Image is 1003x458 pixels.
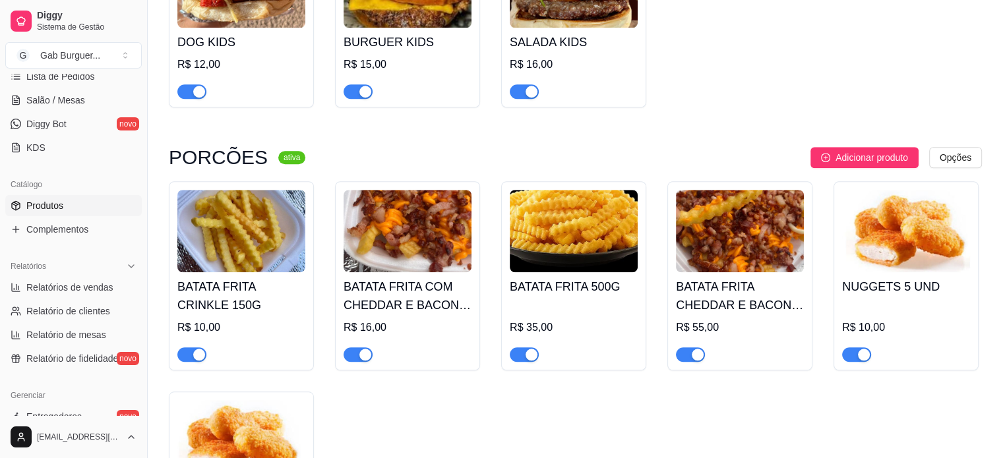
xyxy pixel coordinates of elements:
div: R$ 12,00 [177,57,305,72]
img: product-image [344,190,471,272]
a: Complementos [5,219,142,240]
a: DiggySistema de Gestão [5,5,142,37]
span: Adicionar produto [836,150,908,165]
span: G [16,49,30,62]
a: Entregadoresnovo [5,406,142,427]
h4: BATATA FRITA 500G [510,277,638,296]
span: Relatório de clientes [26,304,110,318]
span: Relatório de mesas [26,328,106,341]
a: Salão / Mesas [5,90,142,111]
button: Adicionar produto [810,147,919,168]
div: R$ 35,00 [510,320,638,335]
h4: BATATA FRITA COM CHEDDAR E BACON 150G [344,277,471,314]
h4: BATATA FRITA CRINKLE 150G [177,277,305,314]
div: Gerenciar [5,385,142,406]
span: KDS [26,141,46,154]
h4: SALADA KIDS [510,33,638,51]
img: product-image [510,190,638,272]
img: product-image [842,190,970,272]
a: Relatório de mesas [5,324,142,345]
a: KDS [5,137,142,158]
a: Diggy Botnovo [5,113,142,134]
span: Sistema de Gestão [37,22,137,32]
div: R$ 15,00 [344,57,471,72]
span: plus-circle [821,153,830,162]
a: Relatório de fidelidadenovo [5,348,142,369]
img: product-image [177,190,305,272]
div: R$ 16,00 [510,57,638,72]
span: Complementos [26,223,88,236]
span: Opções [940,150,971,165]
div: R$ 10,00 [842,320,970,335]
a: Relatório de clientes [5,301,142,322]
h4: BURGUER KIDS [344,33,471,51]
div: R$ 55,00 [676,320,804,335]
h3: PORCÕES [169,150,268,165]
span: Produtos [26,199,63,212]
a: Lista de Pedidos [5,66,142,87]
button: Select a team [5,42,142,69]
div: Catálogo [5,174,142,195]
a: Relatórios de vendas [5,277,142,298]
span: Entregadores [26,410,82,423]
span: Relatórios [11,261,46,272]
a: Produtos [5,195,142,216]
button: [EMAIL_ADDRESS][DOMAIN_NAME] [5,421,142,453]
img: product-image [676,190,804,272]
span: Relatórios de vendas [26,281,113,294]
h4: BATATA FRITA CHEDDAR E BACON 500G [676,277,804,314]
span: Diggy [37,10,137,22]
div: R$ 16,00 [344,320,471,335]
sup: ativa [278,151,305,164]
span: Relatório de fidelidade [26,352,118,365]
h4: NUGGETS 5 UND [842,277,970,296]
span: Lista de Pedidos [26,70,95,83]
span: Diggy Bot [26,117,67,130]
div: R$ 10,00 [177,320,305,335]
h4: DOG KIDS [177,33,305,51]
div: Gab Burguer ... [40,49,100,62]
span: Salão / Mesas [26,94,85,107]
span: [EMAIL_ADDRESS][DOMAIN_NAME] [37,432,121,442]
button: Opções [929,147,982,168]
